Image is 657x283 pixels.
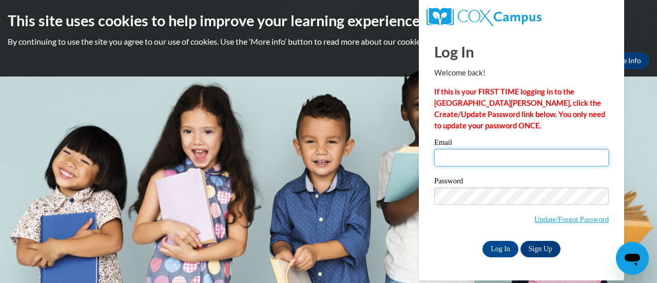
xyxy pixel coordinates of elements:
[8,36,649,47] p: By continuing to use the site you agree to our use of cookies. Use the ‘More info’ button to read...
[534,215,609,223] a: Update/Forgot Password
[616,242,649,275] iframe: Button to launch messaging window
[434,177,609,187] label: Password
[601,52,649,69] a: More Info
[434,67,609,79] p: Welcome back!
[482,241,518,257] input: Log In
[434,87,605,130] strong: If this is your FIRST TIME logging in to the [GEOGRAPHIC_DATA][PERSON_NAME], click the Create/Upd...
[520,241,561,257] a: Sign Up
[8,10,649,31] h2: This site uses cookies to help improve your learning experience.
[427,8,542,26] img: COX Campus
[434,41,609,62] h1: Log In
[434,139,609,149] label: Email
